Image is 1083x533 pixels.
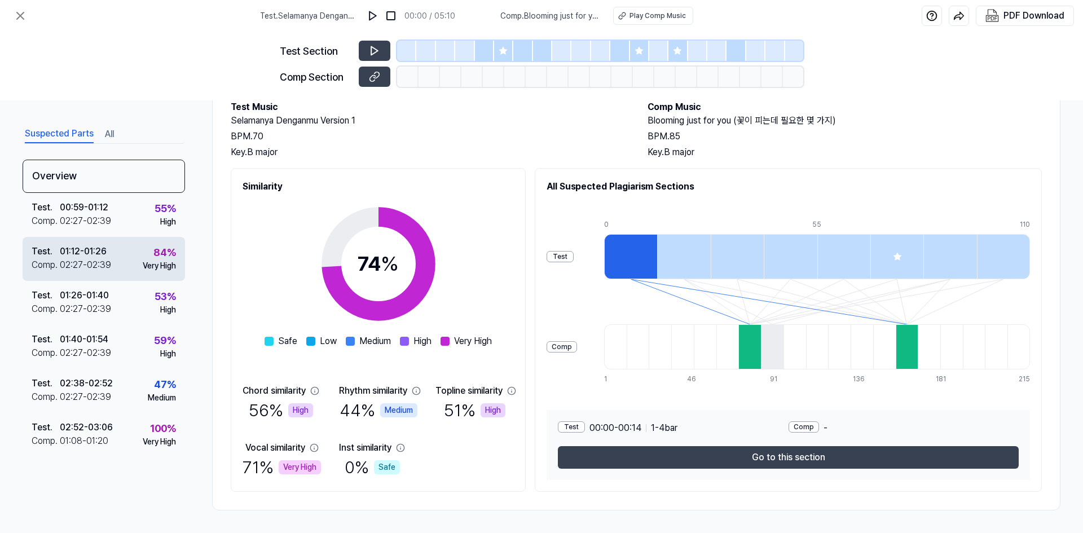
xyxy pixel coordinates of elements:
[853,374,875,384] div: 136
[558,421,585,433] div: Test
[32,346,60,360] div: Comp .
[148,392,176,404] div: Medium
[243,455,321,480] div: 71 %
[280,69,352,85] div: Comp Section
[32,258,60,272] div: Comp .
[413,334,432,348] span: High
[105,125,114,143] button: All
[604,374,627,384] div: 1
[279,460,321,474] div: Very High
[547,180,1030,193] h2: All Suspected Plagiarism Sections
[231,130,625,143] div: BPM. 70
[280,43,352,59] div: Test Section
[648,100,1042,114] h2: Comp Music
[340,398,417,423] div: 44 %
[245,441,305,455] div: Vocal similarity
[926,10,937,21] img: help
[547,251,574,262] div: Test
[789,421,819,433] div: Comp
[60,201,108,214] div: 00:59 - 01:12
[288,403,313,417] div: High
[231,100,625,114] h2: Test Music
[160,348,176,360] div: High
[936,374,958,384] div: 181
[143,260,176,272] div: Very High
[983,6,1067,25] button: PDF Download
[613,7,693,25] button: Play Comp Music
[1020,219,1030,230] div: 110
[60,421,113,434] div: 02:52 - 03:06
[60,214,111,228] div: 02:27 - 02:39
[435,384,503,398] div: Topline similarity
[359,334,391,348] span: Medium
[260,10,359,22] span: Test . Selamanya Denganmu Version 1
[953,10,965,21] img: share
[249,398,313,423] div: 56 %
[32,421,60,434] div: Test .
[32,201,60,214] div: Test .
[985,9,999,23] img: PDF Download
[404,10,455,22] div: 00:00 / 05:10
[60,377,113,390] div: 02:38 - 02:52
[60,434,108,448] div: 01:08 - 01:20
[444,398,505,423] div: 51 %
[25,125,94,143] button: Suspected Parts
[789,421,1019,435] div: -
[243,384,306,398] div: Chord similarity
[812,219,865,230] div: 55
[629,11,686,21] div: Play Comp Music
[160,216,176,228] div: High
[32,377,60,390] div: Test .
[143,436,176,448] div: Very High
[770,374,793,384] div: 91
[60,258,111,272] div: 02:27 - 02:39
[154,333,176,348] div: 59 %
[339,441,391,455] div: Inst similarity
[687,374,710,384] div: 46
[60,390,111,404] div: 02:27 - 02:39
[32,214,60,228] div: Comp .
[153,245,176,260] div: 84 %
[32,302,60,316] div: Comp .
[320,334,337,348] span: Low
[32,390,60,404] div: Comp .
[345,455,400,480] div: 0 %
[481,403,505,417] div: High
[23,160,185,193] div: Overview
[367,10,378,21] img: play
[60,289,109,302] div: 01:26 - 01:40
[60,346,111,360] div: 02:27 - 02:39
[60,245,107,258] div: 01:12 - 01:26
[374,460,400,474] div: Safe
[32,245,60,258] div: Test .
[32,333,60,346] div: Test .
[1003,8,1064,23] div: PDF Download
[604,219,657,230] div: 0
[155,289,176,304] div: 53 %
[243,180,514,193] h2: Similarity
[339,384,407,398] div: Rhythm similarity
[358,249,399,279] div: 74
[500,10,600,22] span: Comp . Blooming just for you (꽃이 피는데 필요한 몇 가지)
[558,446,1019,469] button: Go to this section
[150,421,176,436] div: 100 %
[60,333,108,346] div: 01:40 - 01:54
[154,377,176,392] div: 47 %
[547,341,577,353] div: Comp
[155,201,176,216] div: 55 %
[32,434,60,448] div: Comp .
[651,421,677,435] span: 1 - 4 bar
[231,114,625,127] h2: Selamanya Denganmu Version 1
[648,146,1042,159] div: Key. B major
[589,421,641,435] span: 00:00 - 00:14
[380,403,417,417] div: Medium
[32,289,60,302] div: Test .
[231,146,625,159] div: Key. B major
[1019,374,1030,384] div: 215
[160,304,176,316] div: High
[381,252,399,276] span: %
[648,114,1042,127] h2: Blooming just for you (꽃이 피는데 필요한 몇 가지)
[648,130,1042,143] div: BPM. 85
[278,334,297,348] span: Safe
